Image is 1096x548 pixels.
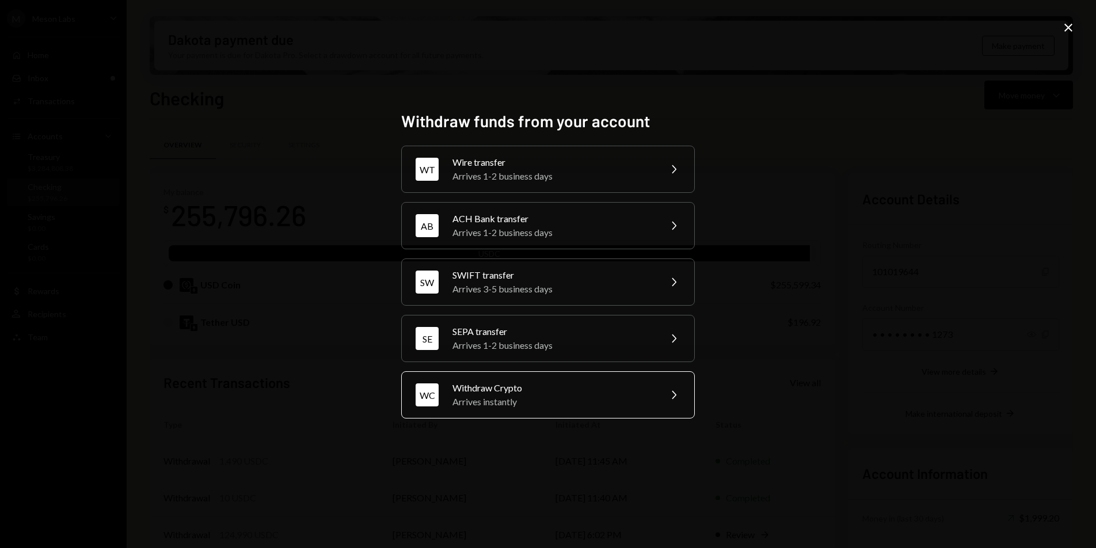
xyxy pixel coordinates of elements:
div: Arrives 3-5 business days [452,282,653,296]
button: SESEPA transferArrives 1-2 business days [401,315,695,362]
div: Wire transfer [452,155,653,169]
div: WT [416,158,439,181]
button: WTWire transferArrives 1-2 business days [401,146,695,193]
div: Arrives 1-2 business days [452,338,653,352]
div: Withdraw Crypto [452,381,653,395]
div: ACH Bank transfer [452,212,653,226]
div: AB [416,214,439,237]
div: SEPA transfer [452,325,653,338]
div: Arrives 1-2 business days [452,226,653,239]
button: ABACH Bank transferArrives 1-2 business days [401,202,695,249]
div: SWIFT transfer [452,268,653,282]
div: Arrives instantly [452,395,653,409]
h2: Withdraw funds from your account [401,110,695,132]
button: WCWithdraw CryptoArrives instantly [401,371,695,418]
div: WC [416,383,439,406]
div: Arrives 1-2 business days [452,169,653,183]
div: SE [416,327,439,350]
div: SW [416,271,439,294]
button: SWSWIFT transferArrives 3-5 business days [401,258,695,306]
